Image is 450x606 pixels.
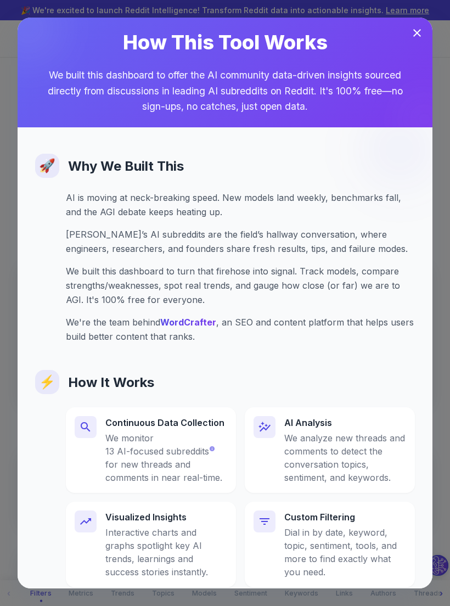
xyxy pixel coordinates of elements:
p: We built this dashboard to offer the AI community data-driven insights sourced directly from disc... [35,68,415,114]
div: We analyze new threads and comments to detect the conversation topics, sentiment, and keywords. [284,431,406,484]
span: 13 AI-focused subreddits [105,445,215,458]
p: Custom Filtering [284,510,406,524]
p: We built this dashboard to turn that firehose into signal. Track models, compare strengths/weakne... [66,265,415,307]
p: [PERSON_NAME]’s AI subreddits are the field’s hallway conversation, where engineers, researchers,... [66,228,415,256]
p: AI is moving at neck-breaking speed. New models land weekly, benchmarks fall, and the AGI debate ... [66,191,415,219]
h4: How This Tool Works [35,31,415,54]
a: WordCrafter [160,317,216,328]
div: ⚡ [35,370,59,394]
span: We're the team behind , an SEO and content platform that helps users build better content that ra... [66,317,414,342]
div: Interactive charts and graphs spotlight key AI trends, learnings and success stories instantly. [105,526,227,579]
h5: How It Works [68,373,154,391]
p: Visualized Insights [105,510,227,524]
p: Continuous Data Collection [105,416,227,429]
h5: Why We Built This [68,157,184,175]
div: Dial in by date, keyword, topic, sentiment, tools, and more to find exactly what you need. [284,526,406,579]
div: 🚀 [35,154,59,178]
p: AI Analysis [284,416,406,429]
div: We monitor for new threads and comments in near real-time. [105,431,227,484]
